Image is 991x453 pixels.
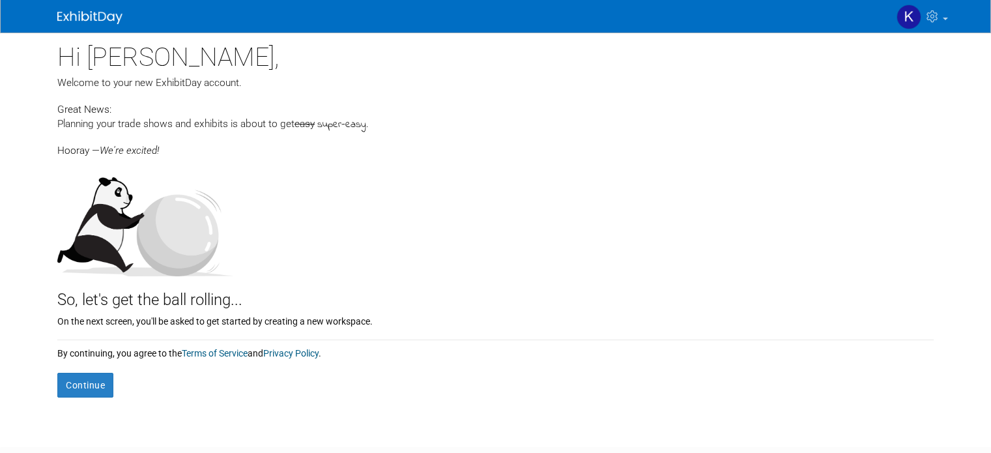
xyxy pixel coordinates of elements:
[182,348,248,358] a: Terms of Service
[100,145,159,156] span: We're excited!
[897,5,921,29] img: Kriystal Gray
[57,76,934,90] div: Welcome to your new ExhibitDay account.
[57,164,233,276] img: Let's get the ball rolling
[57,33,934,76] div: Hi [PERSON_NAME],
[57,340,934,360] div: By continuing, you agree to the and .
[57,117,934,132] div: Planning your trade shows and exhibits is about to get .
[57,373,113,398] button: Continue
[57,132,934,158] div: Hooray —
[57,102,934,117] div: Great News:
[317,117,366,132] span: super-easy
[263,348,319,358] a: Privacy Policy
[294,118,315,130] span: easy
[57,11,122,24] img: ExhibitDay
[57,276,934,312] div: So, let's get the ball rolling...
[57,312,934,328] div: On the next screen, you'll be asked to get started by creating a new workspace.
